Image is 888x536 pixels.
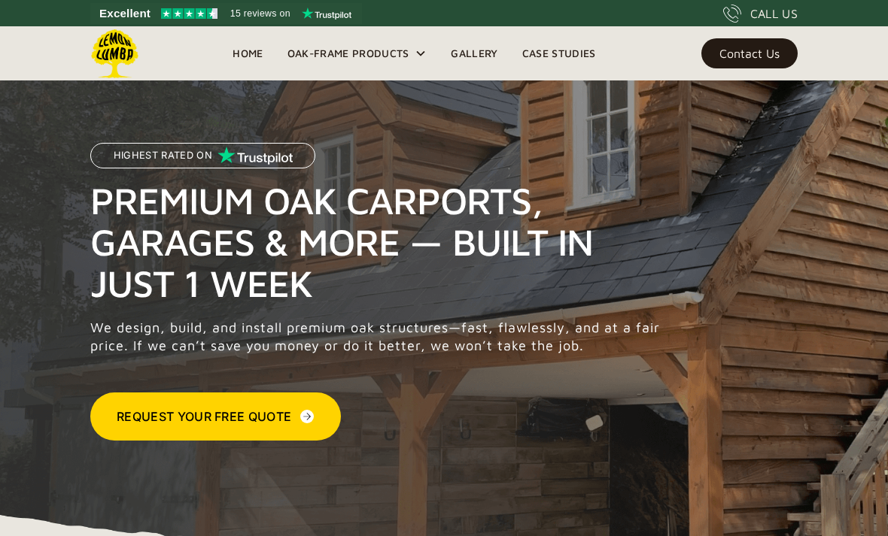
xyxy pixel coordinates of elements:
img: Trustpilot logo [302,8,351,20]
div: CALL US [750,5,798,23]
div: Oak-Frame Products [287,44,409,62]
a: Highest Rated on [90,143,315,180]
img: Trustpilot 4.5 stars [161,8,217,19]
div: Request Your Free Quote [117,407,291,425]
h1: Premium Oak Carports, Garages & More — Built in Just 1 Week [90,180,668,304]
a: Home [220,42,275,65]
a: CALL US [723,5,798,23]
a: Request Your Free Quote [90,392,341,441]
a: See Lemon Lumba reviews on Trustpilot [90,3,362,24]
div: Oak-Frame Products [275,26,439,80]
a: Contact Us [701,38,798,68]
p: Highest Rated on [114,150,212,161]
a: Case Studies [510,42,608,65]
span: Excellent [99,5,151,23]
span: 15 reviews on [230,5,290,23]
a: Gallery [439,42,509,65]
p: We design, build, and install premium oak structures—fast, flawlessly, and at a fair price. If we... [90,319,668,355]
div: Contact Us [719,48,780,59]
